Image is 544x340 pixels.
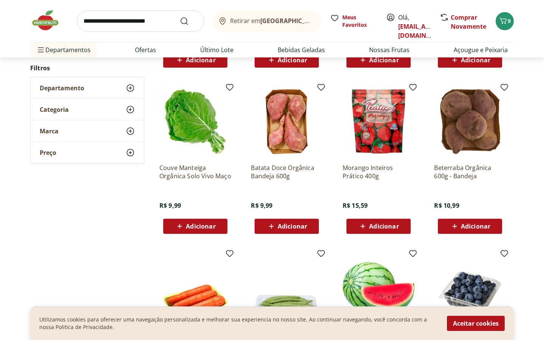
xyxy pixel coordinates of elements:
[31,142,144,163] button: Preço
[438,219,502,234] button: Adicionar
[159,86,231,158] img: Couve Manteiga Orgânica Solo Vivo Maço
[230,17,314,24] span: Retirar em
[343,252,414,324] img: Melancia Baby Pedaço
[508,17,511,25] span: 9
[251,252,323,324] img: VAGEM SELECIONADA
[369,57,399,63] span: Adicionar
[255,219,319,234] button: Adicionar
[451,13,486,31] a: Comprar Novamente
[163,219,227,234] button: Adicionar
[251,164,323,180] a: Batata Doce Orgânica Bandeja 600g
[343,201,368,210] span: R$ 15,59
[454,45,508,54] a: Açougue e Peixaria
[447,316,505,331] button: Aceitar cookies
[434,201,459,210] span: R$ 10,99
[135,45,156,54] a: Ofertas
[77,11,204,32] input: search
[251,201,272,210] span: R$ 9,99
[180,17,198,26] button: Submit Search
[434,252,506,324] img: Blueberry Embalada 125g
[31,77,144,99] button: Departamento
[186,57,215,63] span: Adicionar
[40,84,84,92] span: Departamento
[369,223,399,229] span: Adicionar
[434,164,506,180] a: Beterraba Orgânica 600g - Bandeja
[36,41,91,59] span: Departamentos
[342,14,377,29] span: Meus Favoritos
[40,149,56,156] span: Preço
[31,121,144,142] button: Marca
[260,17,388,25] b: [GEOGRAPHIC_DATA]/[GEOGRAPHIC_DATA]
[39,316,438,331] p: Utilizamos cookies para oferecer uma navegação personalizada e melhorar sua experiencia no nosso ...
[31,99,144,120] button: Categoria
[369,45,410,54] a: Nossas Frutas
[461,223,490,229] span: Adicionar
[251,86,323,158] img: Batata Doce Orgânica Bandeja 600g
[398,13,432,40] span: Olá,
[398,22,451,40] a: [EMAIL_ADDRESS][DOMAIN_NAME]
[496,12,514,30] button: Carrinho
[278,57,307,63] span: Adicionar
[346,53,411,68] button: Adicionar
[255,53,319,68] button: Adicionar
[159,164,231,180] a: Couve Manteiga Orgânica Solo Vivo Maço
[30,60,144,76] h2: Filtros
[163,53,227,68] button: Adicionar
[278,45,325,54] a: Bebidas Geladas
[40,127,59,135] span: Marca
[186,223,215,229] span: Adicionar
[461,57,490,63] span: Adicionar
[438,53,502,68] button: Adicionar
[434,86,506,158] img: Beterraba Orgânica 600g - Bandeja
[278,223,307,229] span: Adicionar
[40,106,69,113] span: Categoria
[213,11,321,32] button: Retirar em[GEOGRAPHIC_DATA]/[GEOGRAPHIC_DATA]
[343,86,414,158] img: Morango Inteiros Prático 400g
[346,219,411,234] button: Adicionar
[159,252,231,324] img: CENOURA SELECIONADA
[159,201,181,210] span: R$ 9,99
[36,41,45,59] button: Menu
[30,9,68,32] img: Hortifruti
[330,14,377,29] a: Meus Favoritos
[343,164,414,180] a: Morango Inteiros Prático 400g
[200,45,233,54] a: Último Lote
